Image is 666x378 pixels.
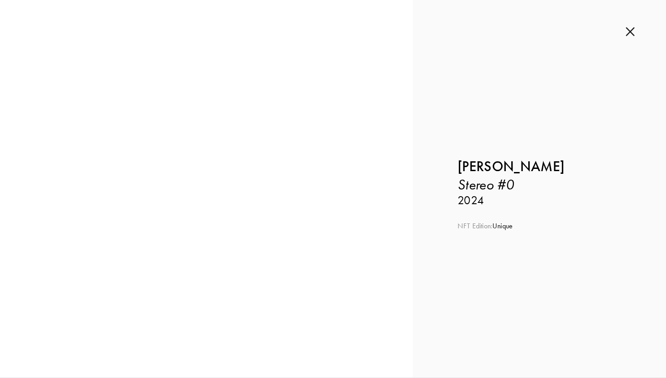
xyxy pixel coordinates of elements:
div: Unique [458,221,621,231]
h3: 2024 [458,193,621,208]
i: Stereo #0 [458,176,514,193]
img: cross.b43b024a.svg [626,27,635,37]
b: [PERSON_NAME] [458,158,564,175]
span: NFT Edition: [458,222,492,230]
